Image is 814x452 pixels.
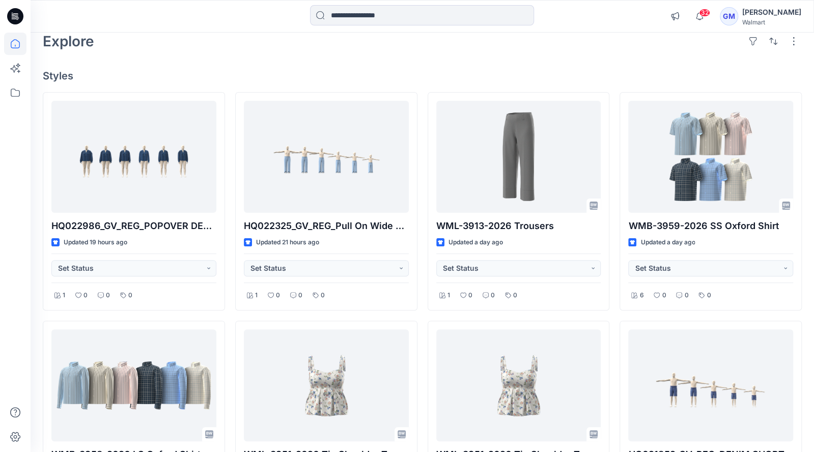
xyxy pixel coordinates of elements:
p: 0 [684,290,688,301]
p: 0 [276,290,280,301]
p: 0 [83,290,88,301]
a: WMB-3959-2026 SS Oxford Shirt [628,101,793,213]
span: 32 [699,9,710,17]
p: 0 [662,290,666,301]
p: 0 [491,290,495,301]
p: HQ022986_GV_REG_POPOVER DENIM BLOUSE [51,219,216,233]
h4: Styles [43,70,802,82]
p: Updated 21 hours ago [256,237,319,248]
div: GM [720,7,738,25]
p: WML-3913-2026 Trousers [436,219,601,233]
div: Walmart [742,18,801,26]
div: [PERSON_NAME] [742,6,801,18]
p: WMB-3959-2026 SS Oxford Shirt [628,219,793,233]
p: 0 [513,290,517,301]
a: WML-3951-2026 Tie Shoulder Top [244,329,409,441]
p: 0 [128,290,132,301]
p: HQ022325_GV_REG_Pull On Wide Leg w Boxer & Side Stripe [244,219,409,233]
a: WML-3913-2026 Trousers [436,101,601,213]
p: 6 [639,290,643,301]
a: HQ022986_GV_REG_POPOVER DENIM BLOUSE [51,101,216,213]
p: Updated a day ago [448,237,503,248]
a: WML-3951-2026 Tie Shoulder Top [436,329,601,441]
p: Updated a day ago [640,237,695,248]
a: HQ022325_GV_REG_Pull On Wide Leg w Boxer & Side Stripe [244,101,409,213]
p: 0 [707,290,711,301]
p: Updated 19 hours ago [64,237,127,248]
p: 0 [321,290,325,301]
h2: Explore [43,33,94,49]
p: 0 [468,290,472,301]
p: 1 [63,290,65,301]
a: HQ021852_GV_REG_DENIM SHORT [628,329,793,441]
p: 0 [106,290,110,301]
p: 1 [447,290,450,301]
p: 0 [298,290,302,301]
a: WMB-3958-2026 LS Oxford Shirt [51,329,216,441]
p: 1 [255,290,258,301]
